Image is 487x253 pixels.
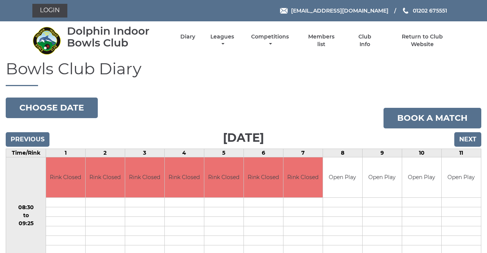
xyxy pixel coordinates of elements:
[6,60,481,86] h1: Bowls Club Diary
[363,157,402,197] td: Open Play
[85,149,125,157] td: 2
[125,149,164,157] td: 3
[204,157,243,197] td: Rink Closed
[244,157,283,197] td: Rink Closed
[402,6,447,15] a: Phone us 01202 675551
[384,108,481,128] a: Book a match
[323,149,362,157] td: 8
[125,157,164,197] td: Rink Closed
[413,7,447,14] span: 01202 675551
[323,157,362,197] td: Open Play
[403,8,408,14] img: Phone us
[67,25,167,49] div: Dolphin Indoor Bowls Club
[352,33,377,48] a: Club Info
[208,33,236,48] a: Leagues
[46,149,86,157] td: 1
[46,157,85,197] td: Rink Closed
[402,157,441,197] td: Open Play
[6,98,98,118] button: Choose date
[390,33,455,48] a: Return to Club Website
[280,6,388,15] a: Email [EMAIL_ADDRESS][DOMAIN_NAME]
[32,4,67,18] a: Login
[164,149,204,157] td: 4
[441,149,481,157] td: 11
[280,8,288,14] img: Email
[165,157,204,197] td: Rink Closed
[243,149,283,157] td: 6
[291,7,388,14] span: [EMAIL_ADDRESS][DOMAIN_NAME]
[32,26,61,55] img: Dolphin Indoor Bowls Club
[6,149,46,157] td: Time/Rink
[402,149,441,157] td: 10
[304,33,339,48] a: Members list
[249,33,291,48] a: Competitions
[442,157,481,197] td: Open Play
[6,132,49,147] input: Previous
[86,157,125,197] td: Rink Closed
[180,33,195,40] a: Diary
[283,149,323,157] td: 7
[454,132,481,147] input: Next
[283,157,323,197] td: Rink Closed
[204,149,243,157] td: 5
[362,149,402,157] td: 9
